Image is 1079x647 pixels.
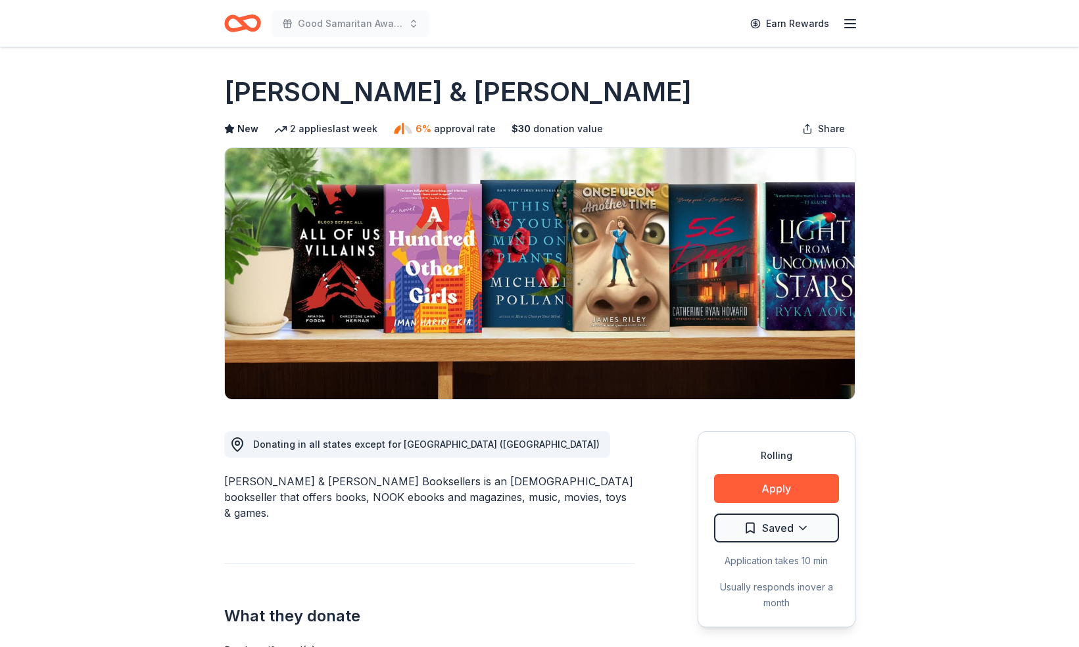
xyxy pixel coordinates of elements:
div: Rolling [714,448,839,464]
span: 6% [416,121,431,137]
img: Image for Barnes & Noble [225,148,855,399]
span: approval rate [434,121,496,137]
button: Saved [714,514,839,542]
button: Apply [714,474,839,503]
div: 2 applies last week [274,121,377,137]
div: [PERSON_NAME] & [PERSON_NAME] Booksellers is an [DEMOGRAPHIC_DATA] bookseller that offers books, ... [224,473,635,521]
button: Good Samaritan Awards Dinner [272,11,429,37]
h1: [PERSON_NAME] & [PERSON_NAME] [224,74,692,110]
span: Saved [762,519,794,537]
span: $ 30 [512,121,531,137]
span: New [237,121,258,137]
h2: What they donate [224,606,635,627]
span: donation value [533,121,603,137]
span: Donating in all states except for [GEOGRAPHIC_DATA] ([GEOGRAPHIC_DATA]) [253,439,600,450]
span: Share [818,121,845,137]
div: Usually responds in over a month [714,579,839,611]
button: Share [792,116,855,142]
div: Application takes 10 min [714,553,839,569]
a: Home [224,8,261,39]
span: Good Samaritan Awards Dinner [298,16,403,32]
a: Earn Rewards [742,12,837,36]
